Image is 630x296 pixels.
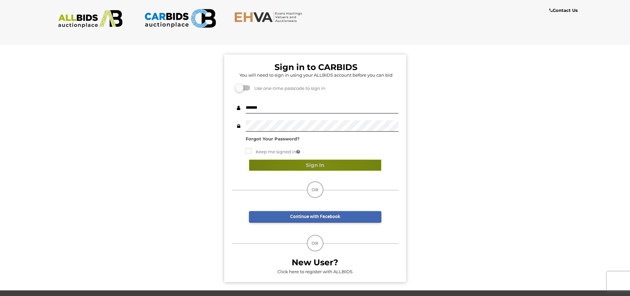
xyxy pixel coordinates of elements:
button: Sign In [249,160,381,171]
span: Use one-time passcode to sign in [251,86,325,91]
label: Keep me signed in [246,148,300,156]
img: CARBIDS.com.au [144,7,216,30]
b: Contact Us [549,8,578,13]
h5: You will need to sign in using your ALLBIDS account before you can bid [233,73,399,77]
b: New User? [292,257,338,267]
a: Contact Us [549,7,579,14]
div: OR [307,181,323,198]
a: Forgot Your Password? [246,136,300,141]
a: Click here to register with ALLBIDS [277,269,353,274]
b: Sign in to CARBIDS [274,62,357,72]
img: EHVA.com.au [234,12,306,22]
div: OR [307,235,323,251]
img: ALLBIDS.com.au [55,10,126,28]
a: Continue with Facebook [249,211,381,223]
